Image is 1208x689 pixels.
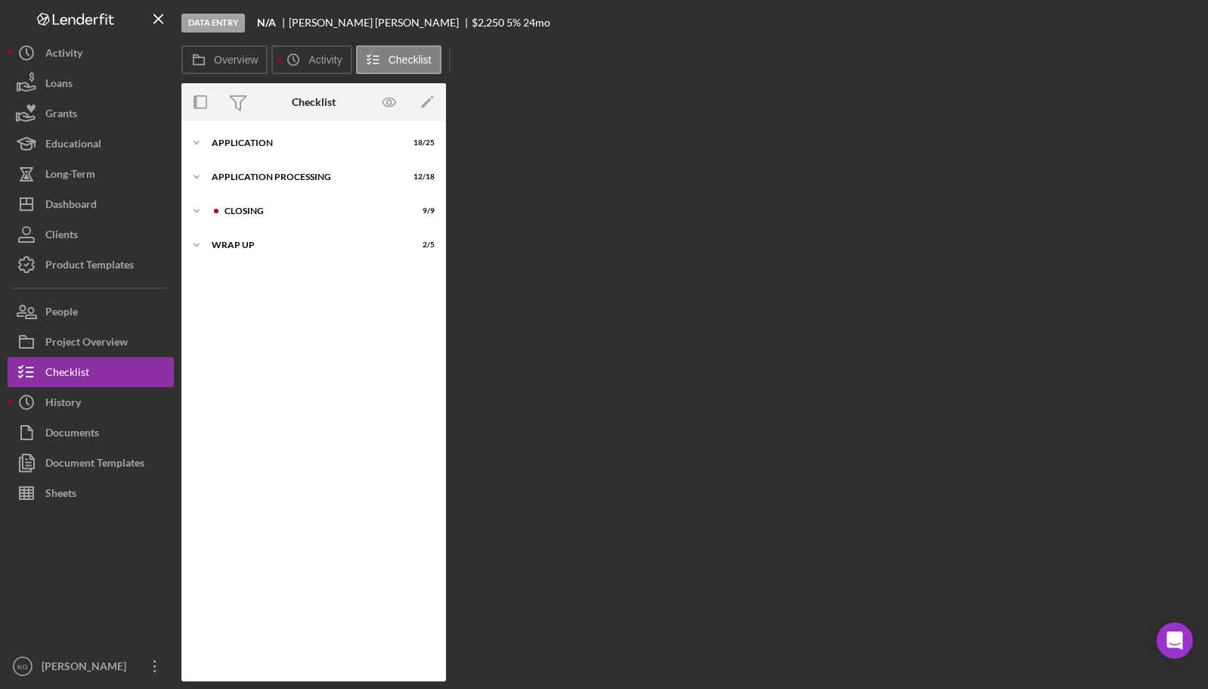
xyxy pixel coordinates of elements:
div: 24 mo [523,17,550,29]
div: Wrap up [212,241,397,250]
button: Overview [181,45,268,74]
div: 12 / 18 [407,172,435,182]
button: History [8,387,174,417]
div: Closing [225,206,397,216]
b: N/A [257,17,276,29]
div: 2 / 5 [407,241,435,250]
button: Activity [8,38,174,68]
div: Open Intercom Messenger [1157,622,1193,659]
button: Activity [271,45,352,74]
button: Documents [8,417,174,448]
div: Loans [45,68,73,102]
div: Document Templates [45,448,144,482]
button: Educational [8,129,174,159]
div: Dashboard [45,189,97,223]
div: 9 / 9 [407,206,435,216]
div: Checklist [292,96,336,108]
div: Product Templates [45,250,134,284]
div: [PERSON_NAME] [PERSON_NAME] [289,17,472,29]
label: Checklist [389,54,432,66]
div: History [45,387,81,421]
button: People [8,296,174,327]
div: People [45,296,78,331]
div: Data Entry [181,14,245,33]
div: Application [212,138,397,147]
div: Checklist [45,357,89,391]
div: Educational [45,129,101,163]
div: Long-Term [45,159,95,193]
button: Clients [8,219,174,250]
div: Sheets [45,478,76,512]
div: $2,250 [472,17,504,29]
div: [PERSON_NAME] [38,651,136,685]
button: Long-Term [8,159,174,189]
label: Activity [308,54,342,66]
div: 5 % [506,17,521,29]
div: Activity [45,38,82,72]
button: Sheets [8,478,174,508]
button: Project Overview [8,327,174,357]
button: Checklist [8,357,174,387]
button: KG[PERSON_NAME] [8,651,174,681]
button: Document Templates [8,448,174,478]
div: Application Processing [212,172,397,182]
button: Grants [8,98,174,129]
label: Overview [214,54,258,66]
button: Product Templates [8,250,174,280]
div: Documents [45,417,99,452]
button: Checklist [356,45,441,74]
text: KG [17,663,28,671]
button: Loans [8,68,174,98]
div: 18 / 25 [407,138,435,147]
button: Dashboard [8,189,174,219]
div: Clients [45,219,78,253]
div: Project Overview [45,327,128,361]
div: Grants [45,98,77,132]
